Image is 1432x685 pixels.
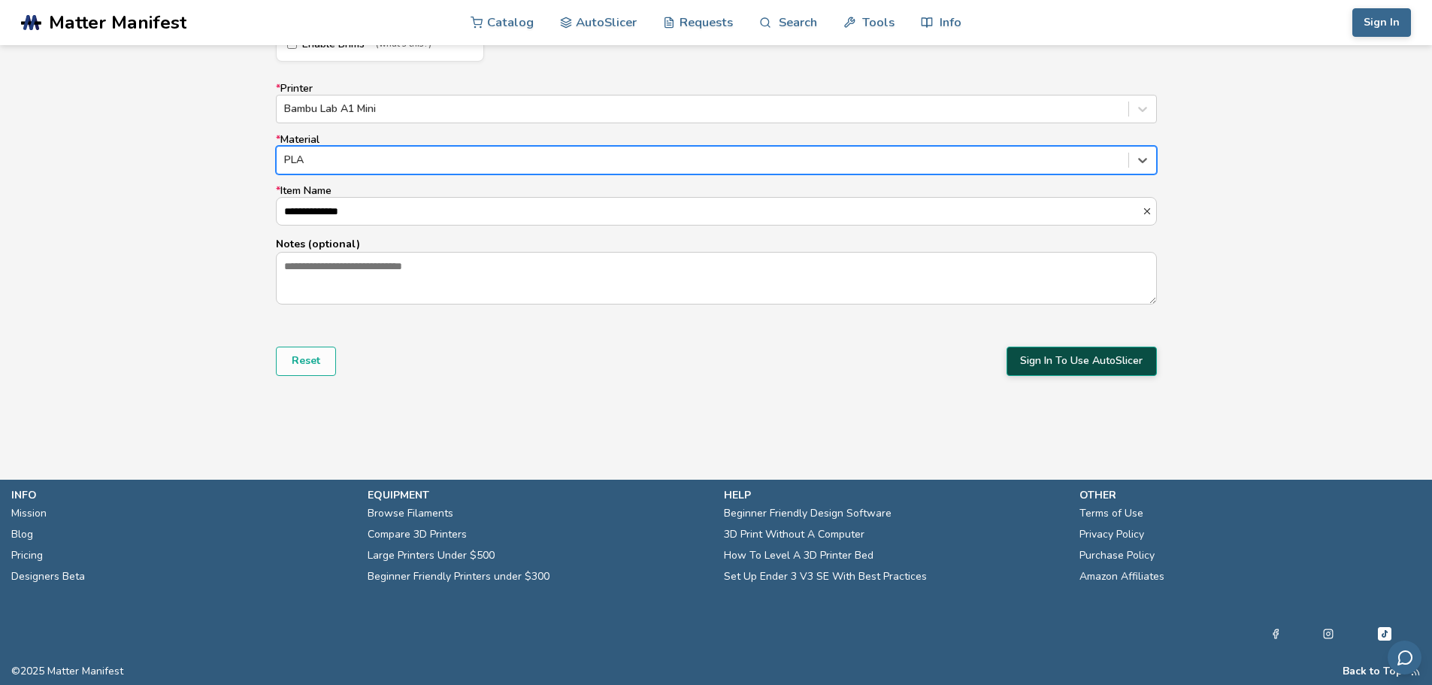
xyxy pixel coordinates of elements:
a: Designers Beta [11,566,85,587]
input: *Item Name [277,198,1142,225]
a: Amazon Affiliates [1079,566,1164,587]
a: Set Up Ender 3 V3 SE With Best Practices [724,566,927,587]
a: Mission [11,503,47,524]
p: equipment [368,487,709,503]
button: Reset [276,347,336,375]
button: Send feedback via email [1388,641,1421,674]
a: Pricing [11,545,43,566]
button: Back to Top [1343,665,1403,677]
label: Item Name [276,185,1157,226]
a: Facebook [1270,625,1281,643]
button: *Item Name [1142,206,1156,217]
a: Instagram [1323,625,1334,643]
a: 3D Print Without A Computer [724,524,864,545]
label: Material [276,134,1157,174]
span: (what's this?) [376,39,431,50]
label: Printer [276,83,1157,123]
button: Sign In To Use AutoSlicer [1007,347,1157,375]
p: info [11,487,353,503]
p: Notes (optional) [276,236,1157,252]
a: Large Printers Under $500 [368,545,495,566]
a: Browse Filaments [368,503,453,524]
a: Tiktok [1376,625,1394,643]
button: Sign In [1352,8,1411,37]
a: How To Level A 3D Printer Bed [724,545,873,566]
p: help [724,487,1065,503]
p: other [1079,487,1421,503]
a: Blog [11,524,33,545]
span: Matter Manifest [49,12,186,33]
a: Terms of Use [1079,503,1143,524]
a: Beginner Friendly Design Software [724,503,892,524]
a: Purchase Policy [1079,545,1155,566]
a: Privacy Policy [1079,524,1144,545]
a: Beginner Friendly Printers under $300 [368,566,549,587]
a: Compare 3D Printers [368,524,467,545]
a: RSS Feed [1410,665,1421,677]
textarea: Notes (optional) [277,253,1156,304]
span: © 2025 Matter Manifest [11,665,123,677]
